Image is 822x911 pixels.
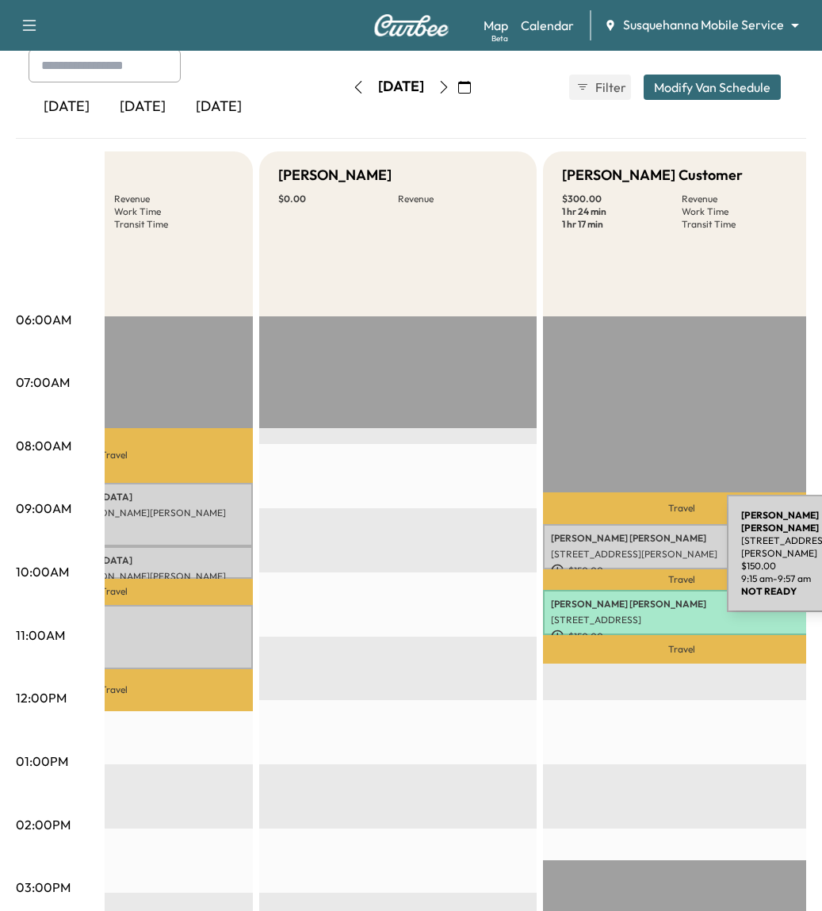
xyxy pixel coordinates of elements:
[373,14,449,36] img: Curbee Logo
[105,89,181,125] div: [DATE]
[623,16,784,34] span: Susquehanna Mobile Service
[741,585,797,597] b: NOT READY
[551,630,812,644] p: $ 150.00
[278,164,392,186] h5: [PERSON_NAME]
[378,77,424,97] div: [DATE]
[551,598,812,611] p: [PERSON_NAME] [PERSON_NAME]
[543,492,820,524] p: Travel
[278,193,398,205] p: $ 0.00
[551,532,812,545] p: [PERSON_NAME] [PERSON_NAME]
[29,89,105,125] div: [DATE]
[114,205,234,218] p: Work Time
[491,33,508,44] div: Beta
[595,78,624,97] span: Filter
[521,16,574,35] a: Calendar
[16,499,71,518] p: 09:00AM
[682,205,801,218] p: Work Time
[741,509,819,534] b: [PERSON_NAME] [PERSON_NAME]
[181,89,257,125] div: [DATE]
[484,16,508,35] a: MapBeta
[16,752,68,771] p: 01:00PM
[16,373,70,392] p: 07:00AM
[16,878,71,897] p: 03:00PM
[16,626,65,645] p: 11:00AM
[562,205,682,218] p: 1 hr 24 min
[16,562,69,581] p: 10:00AM
[551,548,812,561] p: [STREET_ADDRESS][PERSON_NAME]
[562,218,682,231] p: 1 hr 17 min
[16,310,71,329] p: 06:00AM
[682,193,801,205] p: Revenue
[644,75,781,100] button: Modify Van Schedule
[16,688,67,707] p: 12:00PM
[16,436,71,455] p: 08:00AM
[398,193,518,205] p: Revenue
[682,218,801,231] p: Transit Time
[569,75,631,100] button: Filter
[114,193,234,205] p: Revenue
[562,193,682,205] p: $ 300.00
[562,164,743,186] h5: [PERSON_NAME] Customer
[114,218,234,231] p: Transit Time
[551,614,812,626] p: [STREET_ADDRESS]
[543,635,820,664] p: Travel
[551,564,812,578] p: $ 150.00
[543,569,820,591] p: Travel
[16,815,71,834] p: 02:00PM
